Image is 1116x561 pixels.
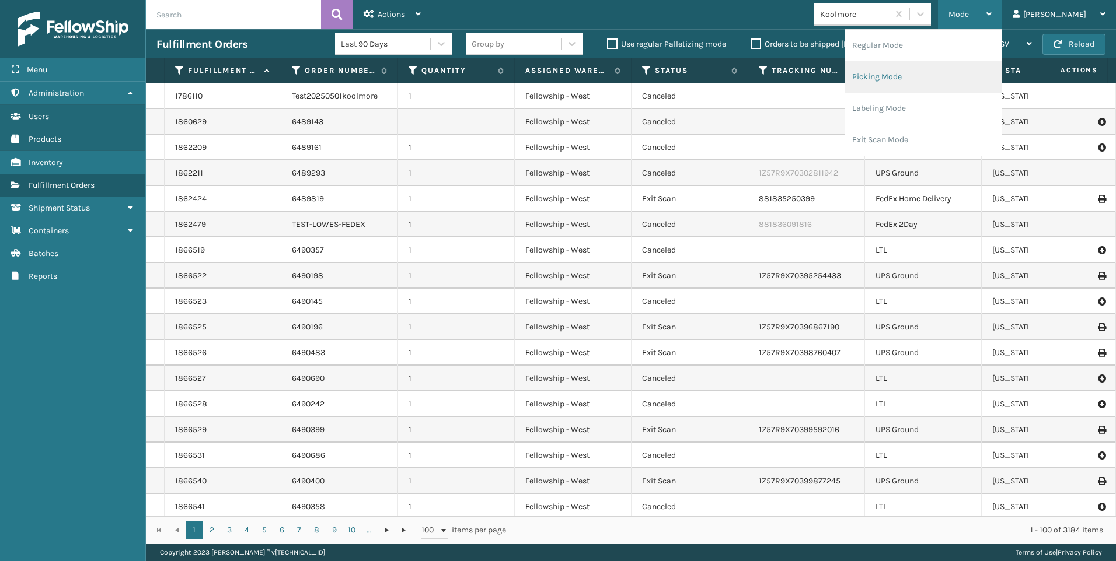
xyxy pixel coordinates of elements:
td: [US_STATE] [982,314,1098,340]
td: 6489143 [281,109,398,135]
span: Mode [948,9,969,19]
li: Picking Mode [845,61,1002,93]
button: Reload [1042,34,1105,55]
div: Koolmore [820,8,890,20]
i: Pull BOL [1098,501,1105,513]
td: Exit Scan [632,340,748,366]
a: 1866540 [175,475,207,487]
td: Fellowship - West [515,391,632,417]
td: UPS Ground [865,468,982,494]
div: | [1016,544,1102,561]
td: Canceled [632,289,748,314]
label: Tracking Number [772,65,842,76]
td: Canceled [632,83,748,109]
td: Fellowship - West [515,366,632,391]
a: 1 [186,521,203,539]
div: Last 90 Days [341,38,431,50]
i: Pull BOL [1098,450,1105,461]
td: 6490196 [281,314,398,340]
td: [US_STATE] [982,417,1098,443]
td: 1 [398,314,515,340]
td: Fellowship - West [515,186,632,212]
a: 881836091816 [759,219,812,229]
td: Fellowship - West [515,237,632,263]
span: Reports [29,271,57,281]
a: 881835250399 [759,194,815,204]
label: Status [655,65,726,76]
li: Exit Scan Mode [845,124,1002,156]
a: 1866531 [175,450,205,461]
label: Orders to be shipped [DATE] [751,39,864,49]
td: 6489293 [281,160,398,186]
a: 1786110 [175,90,203,102]
td: Fellowship - West [515,109,632,135]
td: Fellowship - West [515,263,632,289]
td: 6490358 [281,494,398,520]
span: Batches [29,248,58,258]
td: 1 [398,417,515,443]
td: 1 [398,263,515,289]
td: 1 [398,186,515,212]
span: Actions [378,9,405,19]
img: logo [18,12,128,47]
td: [US_STATE] [982,263,1098,289]
i: Print Label [1098,349,1105,357]
i: Print Label [1098,323,1105,331]
i: Print Label [1098,426,1105,434]
td: [US_STATE] [982,366,1098,391]
td: [US_STATE] [982,494,1098,520]
td: [US_STATE] [982,289,1098,314]
td: Canceled [632,366,748,391]
a: 1862479 [175,219,206,230]
span: Go to the next page [382,525,392,535]
label: Order Number [305,65,375,76]
td: Canceled [632,212,748,237]
a: 1Z57R9X70302811942 [759,168,838,178]
a: 5 [256,521,273,539]
td: Fellowship - West [515,160,632,186]
td: Fellowship - West [515,443,632,468]
span: Fulfillment Orders [29,180,95,190]
td: 1 [398,237,515,263]
td: [US_STATE] [982,391,1098,417]
a: 1866526 [175,347,207,359]
td: FedEx 2Day [865,212,982,237]
td: Canceled [632,109,748,135]
td: LTL [865,391,982,417]
span: Users [29,111,49,121]
td: 6490400 [281,468,398,494]
a: 1866529 [175,424,207,436]
span: Administration [29,88,84,98]
td: UPS Ground [865,160,982,186]
a: 1866527 [175,373,206,384]
td: Fellowship - West [515,83,632,109]
label: Use regular Palletizing mode [607,39,726,49]
i: Print Label [1098,477,1105,485]
td: 1 [398,160,515,186]
i: Pull BOL [1098,373,1105,384]
td: FedEx Home Delivery [865,186,982,212]
td: Test20250501koolmore [281,83,398,109]
a: 1866525 [175,321,207,333]
td: Fellowship - West [515,494,632,520]
a: 1Z57R9X70395254433 [759,271,841,280]
td: Fellowship - West [515,340,632,366]
a: 1860629 [175,116,207,128]
a: ... [361,521,378,539]
td: Canceled [632,237,748,263]
td: 1 [398,443,515,468]
td: [US_STATE] [982,237,1098,263]
td: UPS Ground [865,263,982,289]
td: Exit Scan [632,263,748,289]
a: 4 [238,521,256,539]
a: 1866519 [175,244,205,256]
i: Pull BOL [1098,244,1105,256]
i: Print Label [1098,272,1105,280]
td: Canceled [632,443,748,468]
td: LTL [865,289,982,314]
td: Fellowship - West [515,417,632,443]
span: Go to the last page [400,525,409,535]
td: [US_STATE] [982,186,1098,212]
td: 1 [398,289,515,314]
a: Go to the next page [378,521,396,539]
